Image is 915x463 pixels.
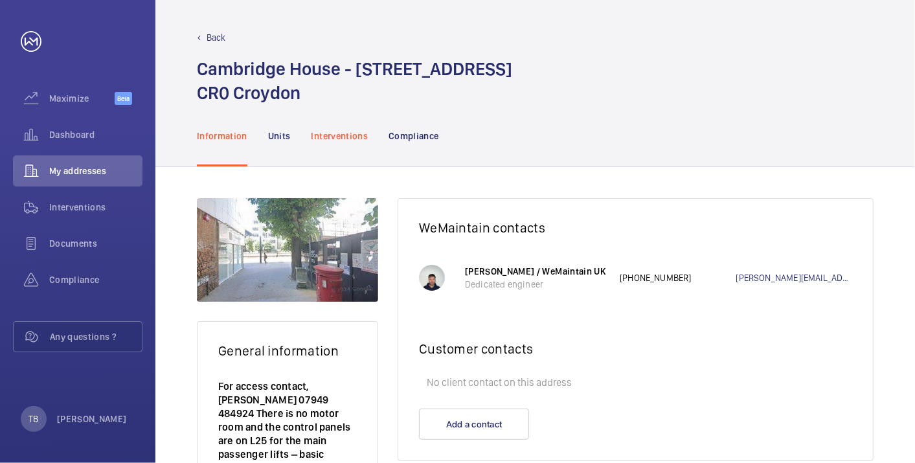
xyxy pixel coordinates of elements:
[50,330,142,343] span: Any questions ?
[49,201,142,214] span: Interventions
[197,57,512,105] h1: Cambridge House - [STREET_ADDRESS] CR0 Croydon
[49,92,115,105] span: Maximize
[465,265,607,278] p: [PERSON_NAME] / WeMaintain UK
[419,220,852,236] h2: WeMaintain contacts
[268,130,291,142] p: Units
[736,271,852,284] a: [PERSON_NAME][EMAIL_ADDRESS][DOMAIN_NAME]
[207,31,226,44] p: Back
[115,92,132,105] span: Beta
[311,130,368,142] p: Interventions
[465,278,607,291] p: Dedicated engineer
[419,341,852,357] h2: Customer contacts
[49,164,142,177] span: My addresses
[389,130,439,142] p: Compliance
[197,130,247,142] p: Information
[28,412,38,425] p: TB
[57,412,127,425] p: [PERSON_NAME]
[620,271,736,284] p: [PHONE_NUMBER]
[49,273,142,286] span: Compliance
[49,237,142,250] span: Documents
[49,128,142,141] span: Dashboard
[419,409,529,440] button: Add a contact
[419,370,852,396] p: No client contact on this address
[218,343,357,359] h2: General information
